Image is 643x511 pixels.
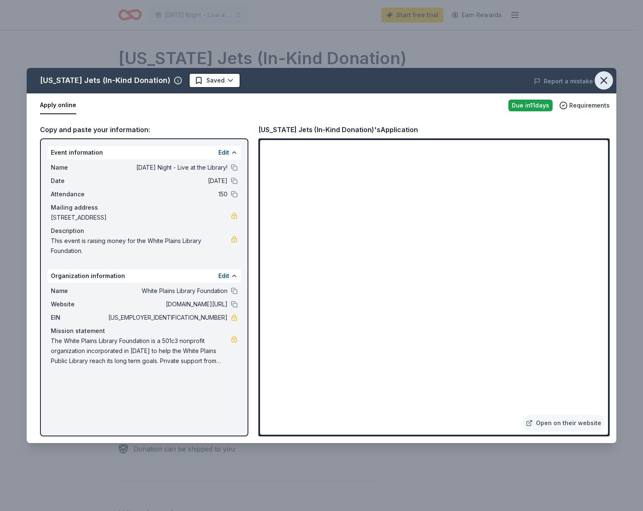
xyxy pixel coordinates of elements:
[258,124,418,135] div: [US_STATE] Jets (In-Kind Donation)'s Application
[107,313,228,323] span: [US_EMPLOYER_IDENTIFICATION_NUMBER]
[559,100,610,110] button: Requirements
[51,189,107,199] span: Attendance
[569,100,610,110] span: Requirements
[206,75,225,85] span: Saved
[48,146,241,159] div: Event information
[51,336,231,366] span: The White Plains Library Foundation is a 501c3 nonprofit organization incorporated in [DATE] to h...
[51,226,238,236] div: Description
[51,299,107,309] span: Website
[107,299,228,309] span: [DOMAIN_NAME][URL]
[508,100,553,111] div: Due in 11 days
[523,415,605,431] a: Open on their website
[218,148,229,158] button: Edit
[40,97,76,114] button: Apply online
[40,74,170,87] div: [US_STATE] Jets (In-Kind Donation)
[48,269,241,283] div: Organization information
[107,189,228,199] span: 150
[40,124,248,135] div: Copy and paste your information:
[51,213,231,223] span: [STREET_ADDRESS]
[107,163,228,173] span: [DATE] Night - Live at the Library!
[51,203,238,213] div: Mailing address
[107,286,228,296] span: White Plains Library Foundation
[51,313,107,323] span: EIN
[534,76,593,86] button: Report a mistake
[218,271,229,281] button: Edit
[51,176,107,186] span: Date
[51,163,107,173] span: Name
[189,73,240,88] button: Saved
[51,236,231,256] span: This event is raising money for the White Plains Library Foundation.
[107,176,228,186] span: [DATE]
[51,286,107,296] span: Name
[51,326,238,336] div: Mission statement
